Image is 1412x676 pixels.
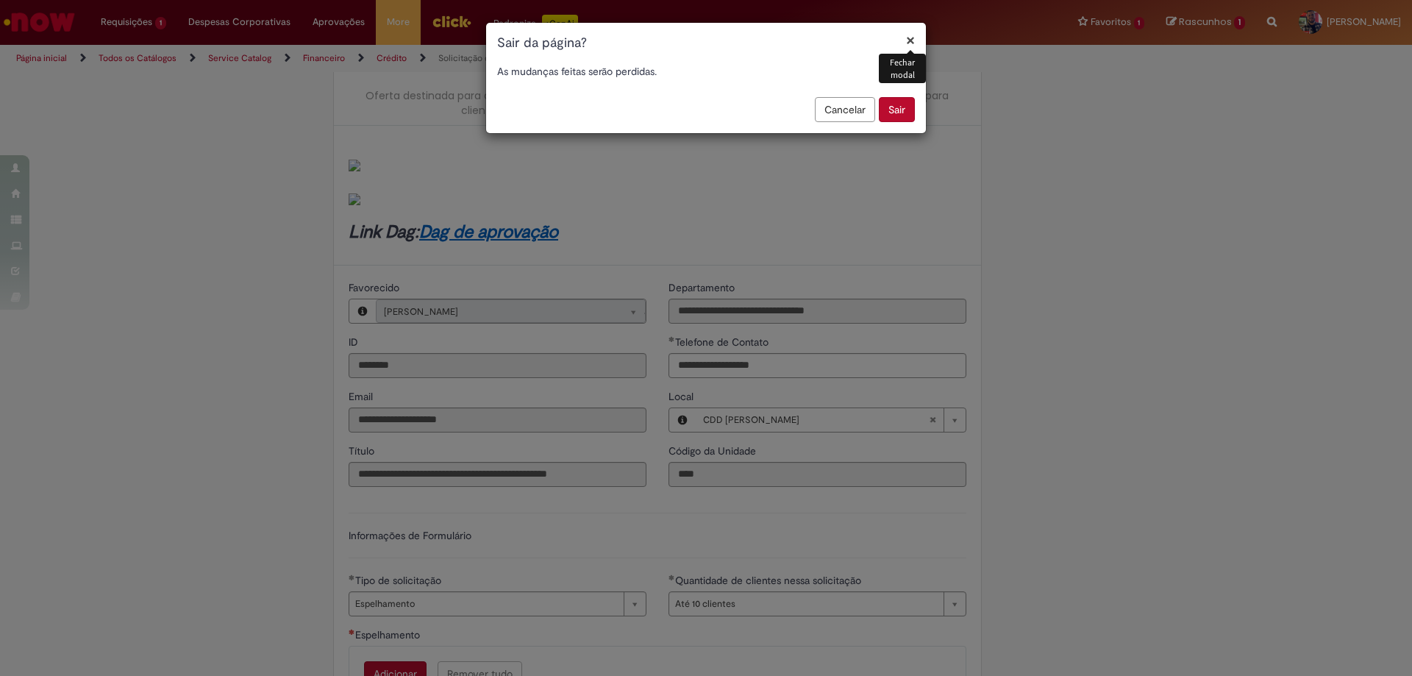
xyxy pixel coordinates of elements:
[815,97,875,122] button: Cancelar
[879,97,915,122] button: Sair
[497,64,915,79] p: As mudanças feitas serão perdidas.
[879,54,926,83] div: Fechar modal
[497,34,915,53] h1: Sair da página?
[906,32,915,48] button: Fechar modal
